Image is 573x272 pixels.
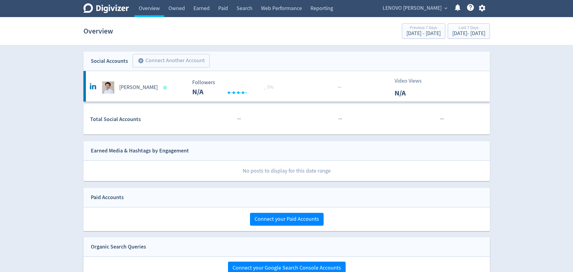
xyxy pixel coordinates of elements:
[264,84,274,90] span: _ 0%
[128,55,210,67] a: Connect Another Account
[395,77,430,85] p: Video Views
[163,86,168,89] span: Data last synced: 14 Aug 2025, 4:02am (AEST)
[250,213,324,226] button: Connect your Paid Accounts
[255,217,319,222] span: Connect your Paid Accounts
[238,115,240,123] span: ·
[138,58,144,64] span: add_circle
[443,115,444,123] span: ·
[91,146,189,155] div: Earned Media & Hashtags by Engagement
[240,115,241,123] span: ·
[250,216,324,223] a: Connect your Paid Accounts
[402,23,445,39] button: Previous 7 Days[DATE] - [DATE]
[133,54,210,67] button: Connect Another Account
[441,115,443,123] span: ·
[90,115,188,124] div: Total Social Accounts
[237,115,238,123] span: ·
[84,161,490,181] p: No posts to display for this date range
[83,21,113,41] h1: Overview
[119,84,158,91] h5: [PERSON_NAME]
[341,115,342,123] span: ·
[383,3,442,13] span: LENOVO [PERSON_NAME]
[228,264,346,271] a: Connect your Google Search Console Accounts
[395,88,430,98] p: N/A
[102,81,114,94] img: George Toh undefined
[406,26,441,31] div: Previous 7 Days
[440,115,441,123] span: ·
[452,26,485,31] div: Last 7 Days
[443,5,449,11] span: expand_more
[338,84,339,91] span: ·
[91,242,146,251] div: Organic Search Queries
[340,84,341,91] span: ·
[339,84,340,91] span: ·
[189,80,281,96] svg: Followers ---
[233,265,341,271] span: Connect your Google Search Console Accounts
[340,115,341,123] span: ·
[406,31,441,36] div: [DATE] - [DATE]
[380,3,449,13] button: LENOVO [PERSON_NAME]
[83,71,490,102] a: George Toh undefined[PERSON_NAME] Followers --- _ 0% Followers N/A ···Video ViewsN/A
[448,23,490,39] button: Last 7 Days[DATE]- [DATE]
[91,57,128,66] div: Social Accounts
[452,31,485,36] div: [DATE] - [DATE]
[91,193,124,202] div: Paid Accounts
[338,115,340,123] span: ·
